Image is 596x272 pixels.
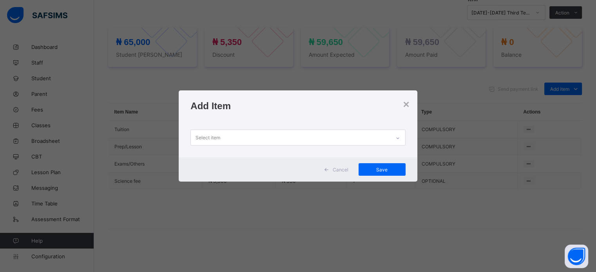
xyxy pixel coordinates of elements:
[333,167,348,173] span: Cancel
[403,98,409,111] div: ×
[196,130,220,145] div: Select item
[190,101,405,112] h1: Add Item
[364,167,400,173] span: Save
[565,245,588,268] button: Open asap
